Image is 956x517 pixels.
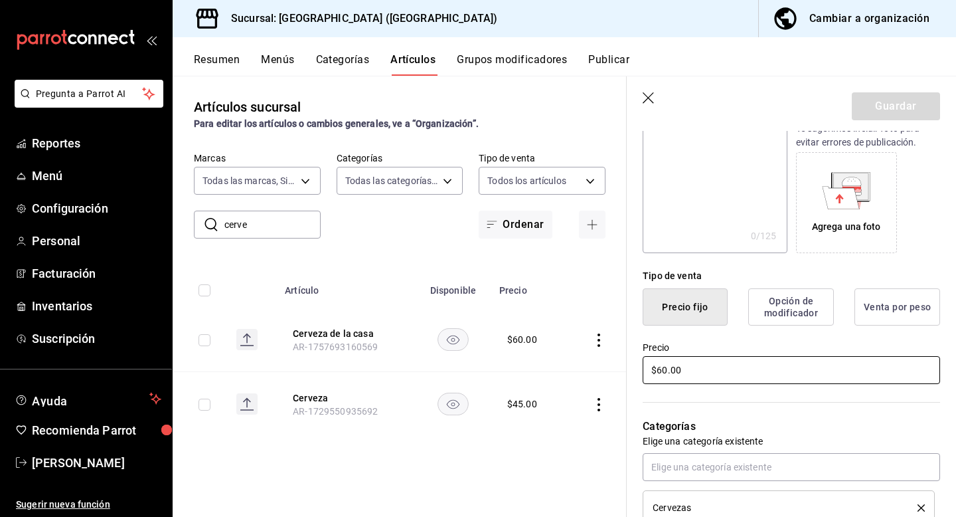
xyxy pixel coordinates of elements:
span: Todos los artículos [487,174,566,187]
button: Venta por peso [854,288,940,326]
p: Categorías [643,419,940,435]
span: Menú [32,167,161,185]
button: edit-product-location [293,391,399,405]
div: 0 /125 [751,229,777,243]
button: availability-product [438,328,469,351]
span: [PERSON_NAME] [32,454,161,472]
input: Buscar artículo [224,211,321,238]
div: Agrega una foto [812,220,881,234]
button: open_drawer_menu [146,35,157,45]
span: Ayuda [32,391,144,407]
span: Inventarios [32,297,161,315]
button: Opción de modificador [748,288,834,326]
input: $0.00 [643,356,940,384]
span: Personal [32,232,161,250]
p: Elige una categoría existente [643,435,940,448]
span: Todas las marcas, Sin marca [202,174,296,187]
button: Artículos [390,53,436,76]
div: navigation tabs [194,53,956,76]
button: Categorías [316,53,370,76]
label: Tipo de venta [479,154,605,163]
span: Todas las categorías, Sin categoría [345,174,439,187]
th: Precio [491,265,566,308]
div: Artículos sucursal [194,97,301,117]
span: Pregunta a Parrot AI [36,87,143,101]
button: Grupos modificadores [457,53,567,76]
span: AR-1757693160569 [293,342,378,352]
button: Precio fijo [643,288,728,326]
button: Ordenar [479,211,552,239]
span: AR-1729550935692 [293,406,378,417]
span: Suscripción [32,330,161,348]
button: Menús [261,53,294,76]
span: Cervezas [653,503,691,512]
div: $ 60.00 [507,333,537,346]
span: Recomienda Parrot [32,421,161,439]
th: Artículo [277,265,415,308]
span: Sugerir nueva función [16,498,161,512]
h3: Sucursal: [GEOGRAPHIC_DATA] ([GEOGRAPHIC_DATA]) [220,11,497,27]
button: availability-product [438,393,469,415]
div: $ 45.00 [507,397,537,411]
button: Publicar [588,53,629,76]
div: Cambiar a organización [809,9,929,28]
div: Tipo de venta [643,269,940,283]
label: Categorías [337,154,463,163]
a: Pregunta a Parrot AI [9,96,163,110]
div: Agrega una foto [799,155,894,250]
label: Marcas [194,154,321,163]
button: Resumen [194,53,240,76]
button: delete [908,504,925,512]
span: Reportes [32,134,161,152]
input: Elige una categoría existente [643,453,940,481]
th: Disponible [415,265,491,308]
button: actions [592,334,605,347]
button: Pregunta a Parrot AI [15,80,163,108]
label: Precio [643,343,940,352]
span: Configuración [32,199,161,217]
button: actions [592,398,605,411]
button: edit-product-location [293,327,399,340]
strong: Para editar los artículos o cambios generales, ve a “Organización”. [194,118,479,129]
span: Facturación [32,264,161,282]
